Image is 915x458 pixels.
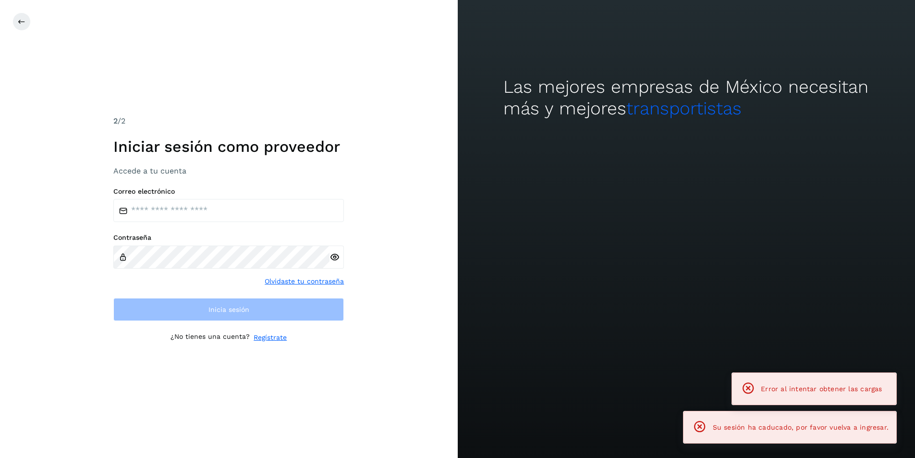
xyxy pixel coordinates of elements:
a: Regístrate [254,333,287,343]
span: Error al intentar obtener las cargas [761,385,882,393]
div: /2 [113,115,344,127]
span: transportistas [626,98,742,119]
span: 2 [113,116,118,125]
p: ¿No tienes una cuenta? [171,333,250,343]
label: Contraseña [113,234,344,242]
h2: Las mejores empresas de México necesitan más y mejores [503,76,869,119]
h3: Accede a tu cuenta [113,166,344,175]
span: Su sesión ha caducado, por favor vuelva a ingresar. [713,423,889,431]
label: Correo electrónico [113,187,344,196]
a: Olvidaste tu contraseña [265,276,344,286]
h1: Iniciar sesión como proveedor [113,137,344,156]
span: Inicia sesión [208,306,249,313]
button: Inicia sesión [113,298,344,321]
